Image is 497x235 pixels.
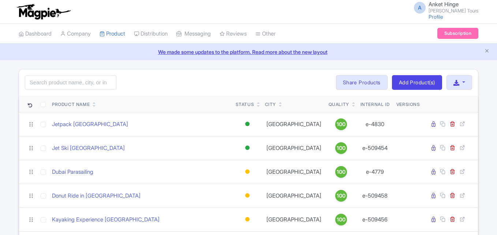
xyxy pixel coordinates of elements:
[262,208,326,231] td: [GEOGRAPHIC_DATA]
[429,1,459,8] span: Anket Hinge
[25,76,116,89] input: Search product name, city, or interal id
[356,136,393,160] td: e-509454
[19,24,52,44] a: Dashboard
[265,101,276,108] div: City
[262,184,326,208] td: [GEOGRAPHIC_DATA]
[52,192,141,200] a: Donut Ride in [GEOGRAPHIC_DATA]
[52,168,93,176] a: Dubai Parasailing
[329,214,354,225] a: 100
[262,136,326,160] td: [GEOGRAPHIC_DATA]
[356,112,393,136] td: e-4830
[484,47,490,56] button: Close announcement
[329,118,354,130] a: 100
[392,75,442,90] a: Add Product(s)
[337,144,345,152] span: 100
[337,120,345,128] span: 100
[393,96,423,113] th: Versions
[337,168,345,176] span: 100
[52,101,90,108] div: Product Name
[244,166,251,177] div: Building
[337,192,345,200] span: 100
[244,214,251,225] div: Building
[429,14,443,20] a: Profile
[429,8,478,13] small: [PERSON_NAME] Tours
[244,143,251,153] div: Active
[356,160,393,184] td: e-4779
[244,119,251,129] div: Active
[262,160,326,184] td: [GEOGRAPHIC_DATA]
[60,24,91,44] a: Company
[255,24,276,44] a: Other
[4,48,493,56] a: We made some updates to the platform. Read more about the new layout
[336,75,388,90] a: Share Products
[134,24,168,44] a: Distribution
[100,24,125,44] a: Product
[329,166,354,178] a: 100
[329,190,354,202] a: 100
[52,144,125,153] a: Jet Ski [GEOGRAPHIC_DATA]
[244,190,251,201] div: Building
[414,2,426,14] span: A
[236,101,254,108] div: Status
[52,120,128,129] a: Jetpack [GEOGRAPHIC_DATA]
[262,112,326,136] td: [GEOGRAPHIC_DATA]
[337,216,345,224] span: 100
[52,216,160,224] a: Kayaking Experience [GEOGRAPHIC_DATA]
[356,184,393,208] td: e-509458
[437,28,478,39] a: Subscription
[329,101,349,108] div: Quality
[356,96,393,113] th: Internal ID
[410,1,478,13] a: A Anket Hinge [PERSON_NAME] Tours
[15,4,72,20] img: logo-ab69f6fb50320c5b225c76a69d11143b.png
[176,24,211,44] a: Messaging
[356,208,393,231] td: e-509456
[220,24,247,44] a: Reviews
[329,142,354,154] a: 100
